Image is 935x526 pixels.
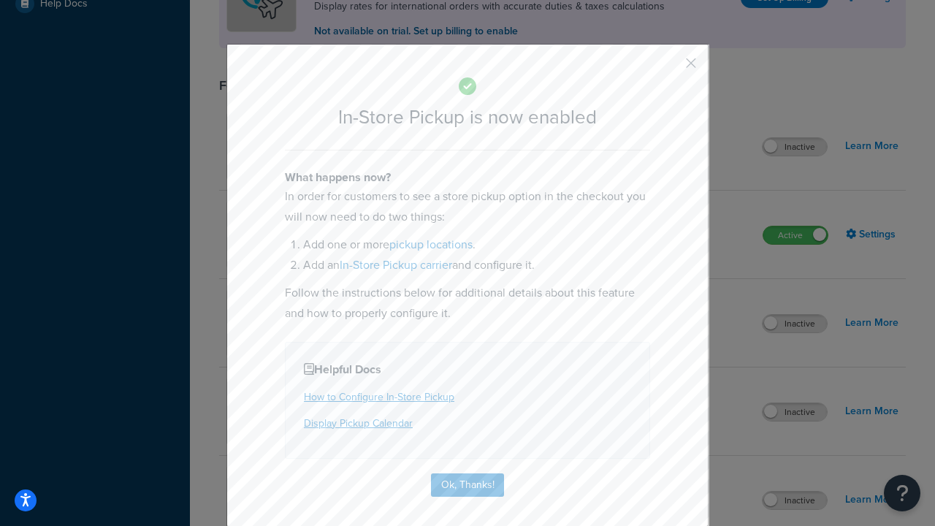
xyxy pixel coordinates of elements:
[285,169,650,186] h4: What happens now?
[304,416,413,431] a: Display Pickup Calendar
[340,256,452,273] a: In-Store Pickup carrier
[285,107,650,128] h2: In-Store Pickup is now enabled
[303,235,650,255] li: Add one or more .
[285,186,650,227] p: In order for customers to see a store pickup option in the checkout you will now need to do two t...
[304,361,631,378] h4: Helpful Docs
[303,255,650,275] li: Add an and configure it.
[431,473,504,497] button: Ok, Thanks!
[389,236,473,253] a: pickup locations
[285,283,650,324] p: Follow the instructions below for additional details about this feature and how to properly confi...
[304,389,454,405] a: How to Configure In-Store Pickup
